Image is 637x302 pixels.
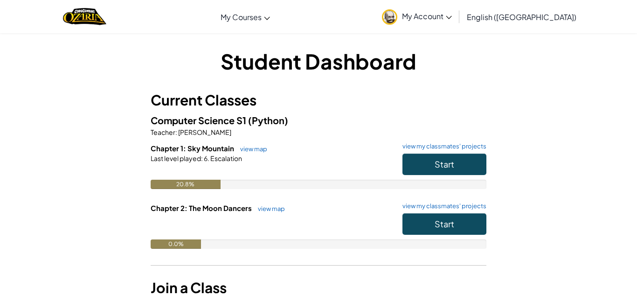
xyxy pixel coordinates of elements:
span: Computer Science S1 [151,114,248,126]
img: Home [63,7,106,26]
h3: Join a Class [151,277,486,298]
a: Ozaria by CodeCombat logo [63,7,106,26]
a: view map [253,205,285,212]
span: Teacher [151,128,175,136]
a: English ([GEOGRAPHIC_DATA]) [462,4,581,29]
a: view map [235,145,267,153]
span: English ([GEOGRAPHIC_DATA]) [467,12,576,22]
a: My Courses [216,4,275,29]
span: : [201,154,203,162]
span: Chapter 2: The Moon Dancers [151,204,253,212]
h3: Current Classes [151,90,486,111]
span: [PERSON_NAME] [177,128,231,136]
span: (Python) [248,114,288,126]
a: My Account [377,2,457,31]
span: 6. [203,154,209,162]
span: : [175,128,177,136]
button: Start [402,213,486,235]
a: view my classmates' projects [398,143,486,149]
span: Last level played [151,154,201,162]
h1: Student Dashboard [151,47,486,76]
img: avatar [382,9,397,25]
span: My Courses [221,12,262,22]
span: My Account [402,11,452,21]
span: Start [435,218,454,229]
span: Escalation [209,154,242,162]
button: Start [402,154,486,175]
span: Start [435,159,454,169]
div: 0.0% [151,239,201,249]
span: Chapter 1: Sky Mountain [151,144,235,153]
a: view my classmates' projects [398,203,486,209]
div: 20.8% [151,180,221,189]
